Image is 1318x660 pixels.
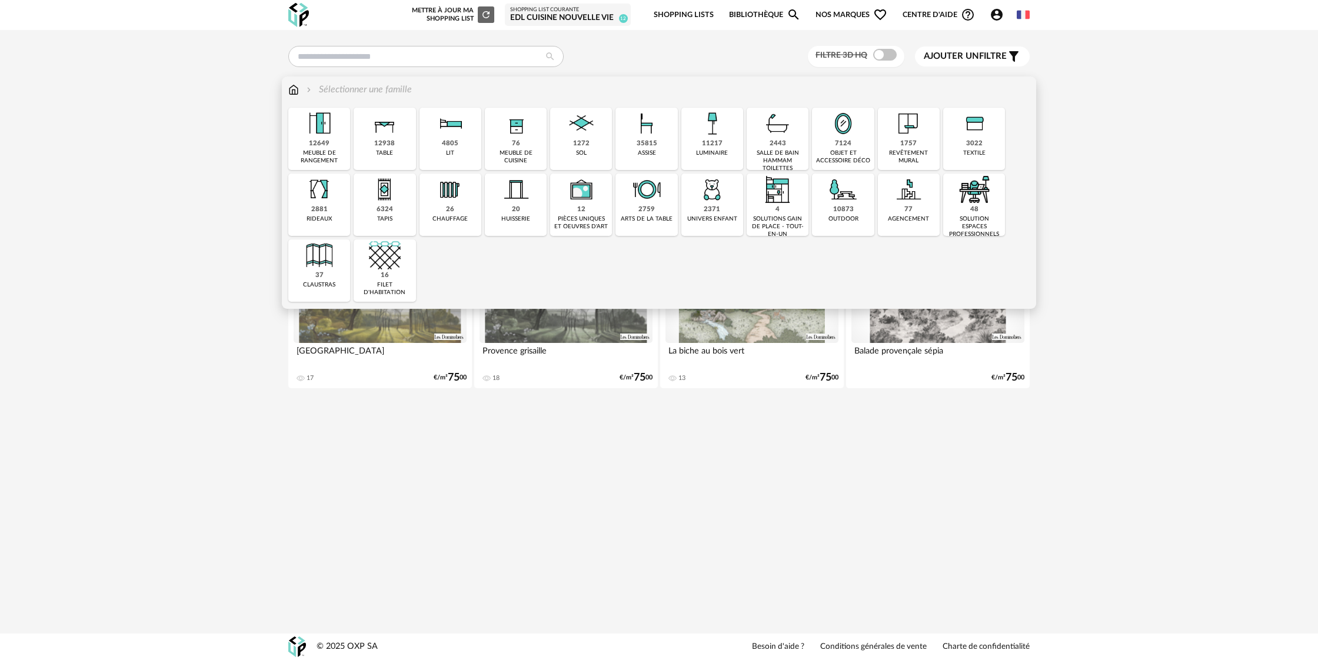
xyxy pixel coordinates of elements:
[915,46,1030,66] button: Ajouter unfiltre Filter icon
[729,1,801,29] a: BibliothèqueMagnify icon
[660,241,844,388] a: 3D HQ La biche au bois vert 13 €/m²7500
[900,139,917,148] div: 1757
[619,14,628,23] span: 12
[294,343,467,366] div: [GEOGRAPHIC_DATA]
[565,174,597,205] img: UniqueOeuvre.png
[303,281,335,289] div: claustras
[512,205,520,214] div: 20
[846,241,1030,388] a: 3D HQ Balade provençale sépia €/m²7500
[820,642,927,652] a: Conditions générales de vente
[577,205,585,214] div: 12
[835,139,851,148] div: 7124
[481,11,491,18] span: Refresh icon
[573,139,590,148] div: 1272
[288,241,472,388] a: 3D HQ [GEOGRAPHIC_DATA] 17 €/m²7500
[374,139,395,148] div: 12938
[376,149,393,157] div: table
[448,374,460,382] span: 75
[377,205,393,214] div: 6324
[634,374,645,382] span: 75
[1007,49,1021,64] span: Filter icon
[315,271,324,280] div: 37
[704,205,720,214] div: 2371
[292,149,347,165] div: meuble de rangement
[304,83,314,96] img: svg+xml;base64,PHN2ZyB3aWR0aD0iMTYiIGhlaWdodD0iMTYiIHZpZXdCb3g9IjAgMCAxNiAxNiIgZmlsbD0ibm9uZSIgeG...
[991,374,1024,382] div: €/m² 00
[317,641,378,652] div: © 2025 OXP SA
[304,239,335,271] img: Cloison.png
[381,271,389,280] div: 16
[776,205,780,214] div: 4
[893,174,924,205] img: Agencement.png
[903,8,975,22] span: Centre d'aideHelp Circle Outline icon
[638,149,656,157] div: assise
[750,215,805,238] div: solutions gain de place - tout-en-un
[434,108,466,139] img: Literie.png
[500,174,532,205] img: Huiserie.png
[816,149,870,165] div: objet et accessoire déco
[510,13,625,24] div: EDL Cuisine Nouvelle vie
[357,281,412,296] div: filet d'habitation
[816,51,867,59] span: Filtre 3D HQ
[369,108,401,139] img: Table.png
[565,108,597,139] img: Sol.png
[309,139,329,148] div: 12649
[434,174,466,205] img: Radiateur.png
[288,636,306,657] img: OXP
[787,8,801,22] span: Magnify icon
[963,149,986,157] div: textile
[924,52,979,61] span: Ajouter un
[770,139,786,148] div: 2443
[510,6,625,24] a: Shopping List courante EDL Cuisine Nouvelle vie 12
[288,3,309,27] img: OXP
[474,241,658,388] a: 3D HQ Provence grisaille 18 €/m²7500
[924,51,1007,62] span: filtre
[510,6,625,14] div: Shopping List courante
[970,205,978,214] div: 48
[828,215,858,223] div: outdoor
[446,149,454,157] div: lit
[943,642,1030,652] a: Charte de confidentialité
[678,374,685,382] div: 13
[620,374,653,382] div: €/m² 00
[958,174,990,205] img: espace-de-travail.png
[702,139,723,148] div: 11217
[827,174,859,205] img: Outdoor.png
[947,215,1001,238] div: solution espaces professionnels
[958,108,990,139] img: Textile.png
[432,215,468,223] div: chauffage
[304,83,412,96] div: Sélectionner une famille
[554,215,608,231] div: pièces uniques et oeuvres d'art
[752,642,804,652] a: Besoin d'aide ?
[687,215,737,223] div: univers enfant
[631,108,663,139] img: Assise.png
[1006,374,1017,382] span: 75
[696,174,728,205] img: UniversEnfant.png
[696,149,728,157] div: luminaire
[904,205,913,214] div: 77
[990,8,1009,22] span: Account Circle icon
[881,149,936,165] div: revêtement mural
[410,6,494,23] div: Mettre à jour ma Shopping List
[288,83,299,96] img: svg+xml;base64,PHN2ZyB3aWR0aD0iMTYiIGhlaWdodD0iMTciIHZpZXdCb3g9IjAgMCAxNiAxNyIgZmlsbD0ibm9uZSIgeG...
[961,8,975,22] span: Help Circle Outline icon
[442,139,458,148] div: 4805
[631,174,663,205] img: ArtTable.png
[492,374,500,382] div: 18
[820,374,831,382] span: 75
[888,215,929,223] div: agencement
[512,139,520,148] div: 76
[501,215,530,223] div: huisserie
[696,108,728,139] img: Luminaire.png
[369,239,401,271] img: filet.png
[654,1,714,29] a: Shopping Lists
[665,343,838,366] div: La biche au bois vert
[833,205,854,214] div: 10873
[307,215,332,223] div: rideaux
[480,343,653,366] div: Provence grisaille
[990,8,1004,22] span: Account Circle icon
[446,205,454,214] div: 26
[893,108,924,139] img: Papier%20peint.png
[576,149,587,157] div: sol
[873,8,887,22] span: Heart Outline icon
